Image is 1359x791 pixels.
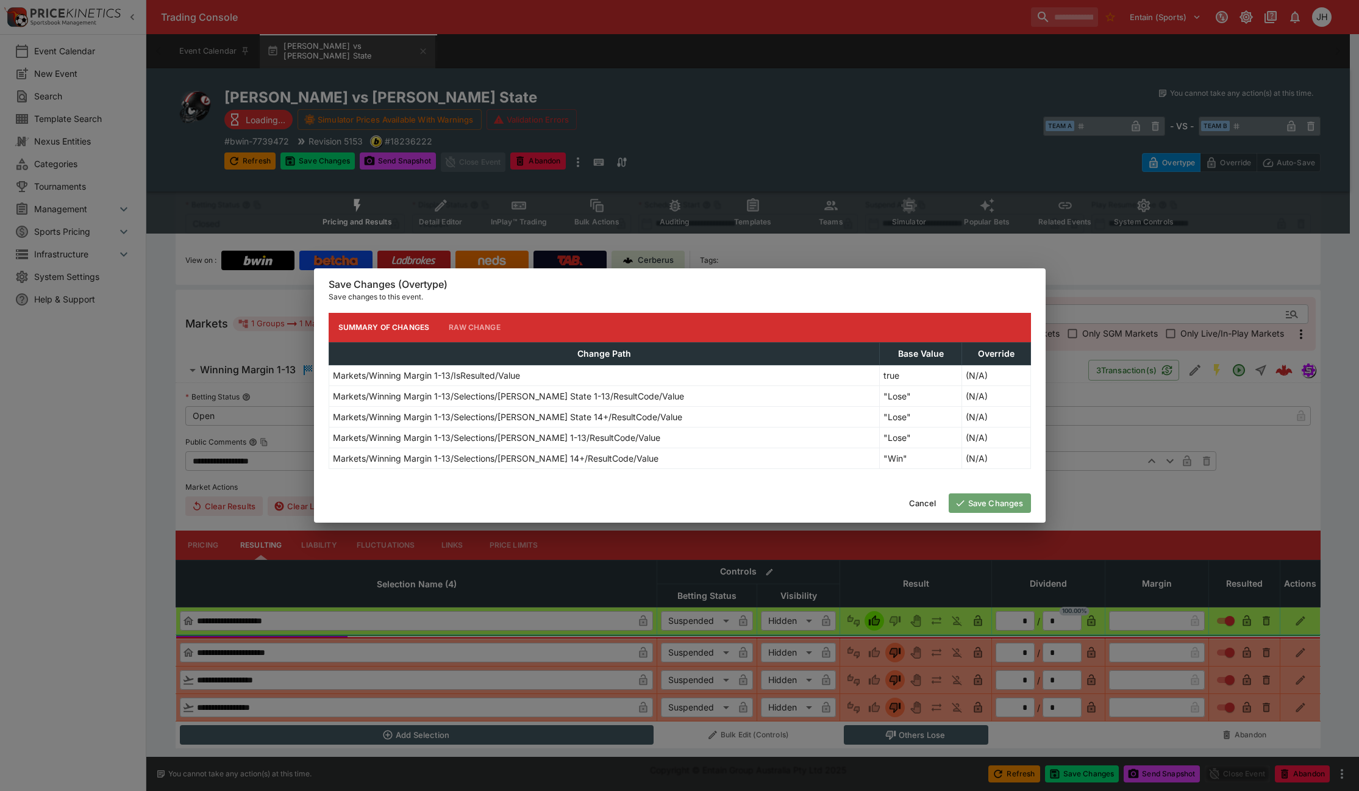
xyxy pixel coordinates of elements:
th: Base Value [880,342,962,365]
td: (N/A) [962,365,1030,385]
td: (N/A) [962,385,1030,406]
td: "Lose" [880,427,962,448]
p: Markets/Winning Margin 1-13/Selections/[PERSON_NAME] State 14+/ResultCode/Value [333,410,682,423]
p: Markets/Winning Margin 1-13/Selections/[PERSON_NAME] 14+/ResultCode/Value [333,452,658,465]
td: "Win" [880,448,962,468]
h6: Save Changes (Overtype) [329,278,1031,291]
td: (N/A) [962,406,1030,427]
button: Cancel [902,493,944,513]
button: Summary of Changes [329,313,440,342]
p: Markets/Winning Margin 1-13/Selections/[PERSON_NAME] 1-13/ResultCode/Value [333,431,660,444]
td: (N/A) [962,427,1030,448]
td: "Lose" [880,406,962,427]
td: (N/A) [962,448,1030,468]
td: "Lose" [880,385,962,406]
p: Markets/Winning Margin 1-13/IsResulted/Value [333,369,520,382]
button: Raw Change [439,313,510,342]
th: Override [962,342,1030,365]
p: Markets/Winning Margin 1-13/Selections/[PERSON_NAME] State 1-13/ResultCode/Value [333,390,684,403]
p: Save changes to this event. [329,291,1031,303]
th: Change Path [329,342,880,365]
td: true [880,365,962,385]
button: Save Changes [949,493,1031,513]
